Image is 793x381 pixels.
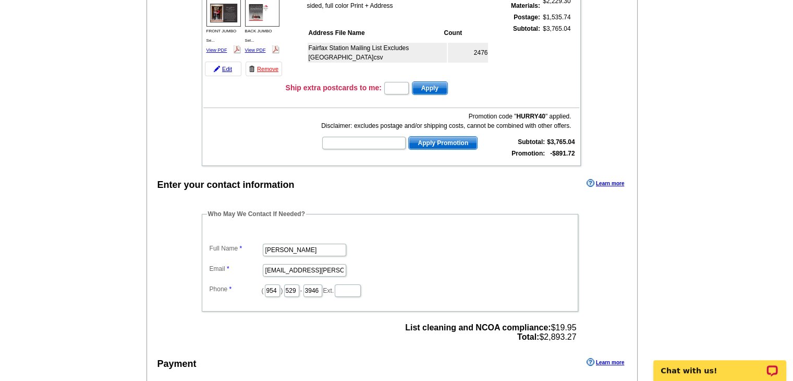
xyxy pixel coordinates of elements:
a: View PDF [245,47,266,53]
strong: $3,765.04 [547,138,575,146]
span: $19.95 $2,893.27 [405,323,576,342]
strong: Subtotal: [518,138,545,146]
span: FRONT JUMBO Se... [206,29,237,43]
td: $1,535.74 [542,12,571,22]
td: $3,765.04 [542,23,571,78]
div: Payment [157,357,197,371]
div: Enter your contact information [157,178,295,192]
label: Email [210,264,262,273]
img: trashcan-icon.gif [249,66,255,72]
img: pdf_logo.png [272,45,279,53]
div: Promotion code " " applied. Disclaimer: excludes postage and/or shipping costs, cannot be combine... [321,112,571,130]
strong: Promotion: [511,150,545,157]
strong: -$891.72 [550,150,575,157]
a: Learn more [587,179,624,187]
img: pencil-icon.gif [214,66,220,72]
img: pdf_logo.png [233,45,241,53]
a: Edit [205,62,241,76]
button: Apply Promotion [408,136,478,150]
a: Remove [246,62,282,76]
a: Learn more [587,358,624,366]
button: Apply [412,81,448,95]
strong: Subtotal: [513,25,540,32]
span: Apply [412,82,447,94]
td: Fairfax Station Mailing List Excludes [GEOGRAPHIC_DATA]csv [308,43,447,63]
span: BACK JUMBO Sel... [245,29,272,43]
span: Apply Promotion [409,137,477,149]
dd: ( ) - Ext. [207,282,573,298]
th: Count [443,28,488,38]
label: Full Name [210,244,262,253]
strong: Postage: [514,14,540,21]
strong: Total: [517,332,539,341]
legend: Who May We Contact If Needed? [207,209,306,219]
strong: List cleaning and NCOA compliance: [405,323,551,332]
b: HURRY40 [516,113,545,120]
iframe: LiveChat chat widget [646,348,793,381]
h3: Ship extra postcards to me: [286,83,382,92]
td: 2476 [448,43,488,63]
th: Address File Name [308,28,442,38]
label: Phone [210,284,262,294]
a: View PDF [206,47,227,53]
